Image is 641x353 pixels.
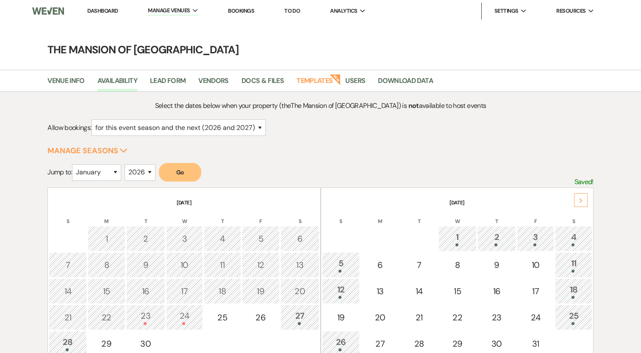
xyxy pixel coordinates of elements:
div: 15 [443,285,472,298]
div: 22 [92,311,121,324]
div: 10 [171,259,199,271]
div: 6 [285,232,315,245]
a: Templates [297,75,333,91]
div: 16 [131,285,160,298]
div: 8 [92,259,121,271]
div: 15 [92,285,121,298]
div: 10 [522,259,549,271]
th: W [438,207,477,225]
th: S [49,207,86,225]
div: 5 [247,232,275,245]
a: Availability [97,75,137,91]
div: 22 [443,311,472,324]
div: 30 [482,337,512,350]
th: T [477,207,516,225]
th: M [88,207,125,225]
th: T [126,207,165,225]
div: 29 [443,337,472,350]
th: M [361,207,400,225]
div: 27 [285,309,315,325]
th: S [280,207,319,225]
div: 21 [53,311,82,324]
div: 9 [131,259,160,271]
div: 11 [208,259,236,271]
div: 31 [522,337,549,350]
div: 5 [327,257,355,273]
a: To Do [284,7,300,14]
th: T [204,207,241,225]
a: Download Data [378,75,433,91]
span: Manage Venues [148,6,190,15]
div: 24 [171,309,199,325]
div: 12 [247,259,275,271]
a: Lead Form [150,75,186,91]
a: Vendors [198,75,229,91]
div: 2 [482,231,512,246]
div: 25 [560,309,588,325]
div: 14 [53,285,82,298]
p: Select the dates below when your property (the The Mansion of [GEOGRAPHIC_DATA] ) is available to... [116,100,525,111]
span: Allow bookings: [47,123,91,132]
div: 18 [560,283,588,299]
div: 1 [92,232,121,245]
div: 13 [365,285,395,298]
div: 28 [53,336,82,351]
div: 30 [131,337,160,350]
div: 9 [482,259,512,271]
th: [DATE] [322,189,592,207]
div: 27 [365,337,395,350]
div: 20 [365,311,395,324]
strong: New [330,73,341,85]
div: 1 [443,231,472,246]
div: 13 [285,259,315,271]
div: 17 [171,285,199,298]
div: 7 [53,259,82,271]
th: F [517,207,554,225]
div: 23 [482,311,512,324]
div: 8 [443,259,472,271]
div: 28 [405,337,433,350]
div: 25 [208,311,236,324]
button: Go [159,163,201,182]
div: 12 [327,283,355,299]
div: 7 [405,259,433,271]
div: 17 [522,285,549,298]
div: 19 [327,311,355,324]
button: Manage Seasons [47,147,128,154]
a: Dashboard [87,7,118,14]
div: 29 [92,337,121,350]
th: [DATE] [49,189,319,207]
th: T [400,207,438,225]
div: 26 [247,311,275,324]
span: Resources [556,7,586,15]
span: Analytics [330,7,357,15]
span: Settings [494,7,519,15]
a: Venue Info [47,75,85,91]
th: F [242,207,280,225]
div: 14 [405,285,433,298]
div: 21 [405,311,433,324]
div: 19 [247,285,275,298]
a: Bookings [228,7,254,14]
div: 11 [560,257,588,273]
th: W [166,207,203,225]
h4: The Mansion of [GEOGRAPHIC_DATA] [16,42,626,57]
div: 2 [131,232,160,245]
img: Weven Logo [32,2,64,20]
th: S [555,207,592,225]
div: 18 [208,285,236,298]
div: 26 [327,336,355,351]
div: 16 [482,285,512,298]
th: S [322,207,360,225]
div: 3 [522,231,549,246]
div: 4 [560,231,588,246]
div: 23 [131,309,160,325]
a: Users [345,75,365,91]
div: 3 [171,232,199,245]
div: 20 [285,285,315,298]
div: 6 [365,259,395,271]
p: Saved! [574,176,594,188]
span: Jump to: [47,168,72,176]
strong: not [408,101,419,110]
a: Docs & Files [241,75,284,91]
